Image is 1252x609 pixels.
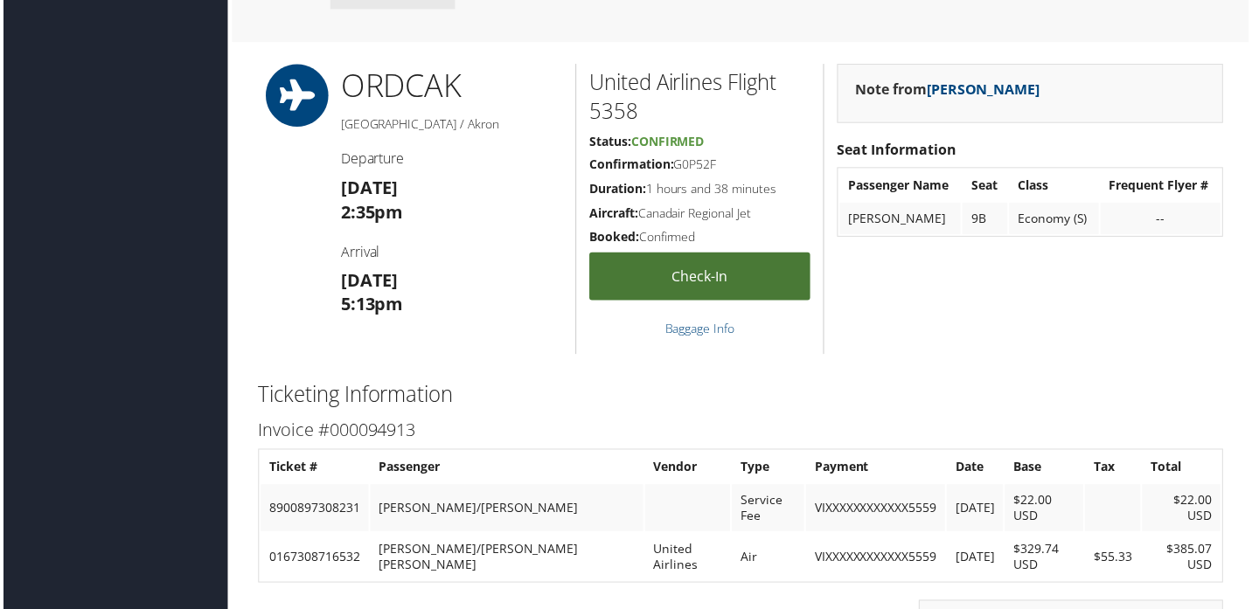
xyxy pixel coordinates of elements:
h3: Invoice #000094913 [256,419,1227,444]
th: Tax [1088,453,1144,485]
td: Service Fee [733,487,805,534]
td: VIXXXXXXXXXXXX5559 [807,536,947,583]
strong: Booked: [589,229,639,246]
td: $22.00 USD [1007,487,1086,534]
h4: Arrival [339,243,562,262]
strong: Status: [589,133,631,149]
th: Passenger [369,453,643,485]
td: 8900897308231 [259,487,367,534]
strong: Seat Information [838,141,958,160]
td: [DATE] [949,536,1005,583]
th: Payment [807,453,947,485]
th: Frequent Flyer # [1103,170,1224,202]
strong: 2:35pm [339,201,402,225]
h5: Canadair Regional Jet [589,205,811,223]
td: $329.74 USD [1007,536,1086,583]
td: [PERSON_NAME]/[PERSON_NAME] [369,487,643,534]
td: $55.33 [1088,536,1144,583]
a: Check-in [589,253,811,301]
td: [PERSON_NAME]/[PERSON_NAME] [PERSON_NAME] [369,536,643,583]
td: 0167308716532 [259,536,367,583]
h1: ORD CAK [339,64,562,107]
h5: G0P52F [589,156,811,174]
td: [DATE] [949,487,1005,534]
th: Class [1012,170,1102,202]
h5: [GEOGRAPHIC_DATA] / Akron [339,115,562,133]
strong: Note from [857,80,1042,99]
a: [PERSON_NAME] [929,80,1042,99]
td: [PERSON_NAME] [841,204,963,235]
h4: Departure [339,149,562,169]
h2: Ticketing Information [256,381,1227,411]
th: Ticket # [259,453,367,485]
h5: 1 hours and 38 minutes [589,181,811,198]
h2: United Airlines Flight 5358 [589,67,811,126]
span: Confirmed [631,133,705,149]
td: Air [733,536,805,583]
strong: [DATE] [339,176,397,200]
td: Economy (S) [1012,204,1102,235]
strong: Duration: [589,181,646,197]
strong: Confirmation: [589,156,674,173]
th: Passenger Name [841,170,963,202]
strong: Aircraft: [589,205,638,222]
td: United Airlines [645,536,731,583]
td: $385.07 USD [1145,536,1224,583]
th: Total [1145,453,1224,485]
th: Seat [964,170,1010,202]
div: -- [1112,211,1215,227]
th: Base [1007,453,1086,485]
td: 9B [964,204,1010,235]
th: Date [949,453,1005,485]
strong: [DATE] [339,269,397,293]
h5: Confirmed [589,229,811,246]
strong: 5:13pm [339,294,402,317]
th: Vendor [645,453,731,485]
td: $22.00 USD [1145,487,1224,534]
a: Baggage Info [665,322,735,338]
th: Type [733,453,805,485]
td: VIXXXXXXXXXXXX5559 [807,487,947,534]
